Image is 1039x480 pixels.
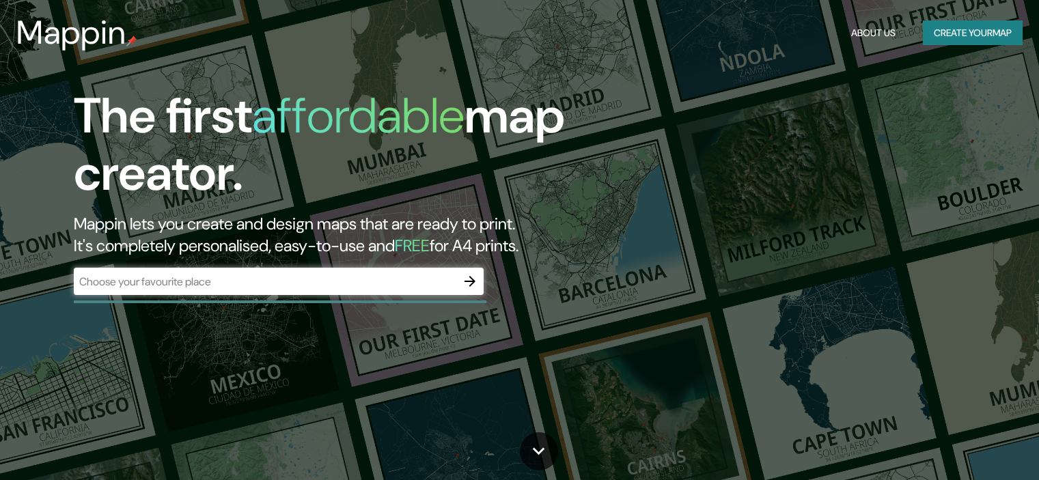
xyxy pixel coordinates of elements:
button: About Us [846,20,901,46]
h3: Mappin [16,14,126,52]
input: Choose your favourite place [74,274,456,290]
img: mappin-pin [126,36,137,46]
h5: FREE [395,235,430,256]
h1: The first map creator. [74,87,594,213]
button: Create yourmap [923,20,1023,46]
h2: Mappin lets you create and design maps that are ready to print. It's completely personalised, eas... [74,213,594,257]
h1: affordable [252,84,465,147]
